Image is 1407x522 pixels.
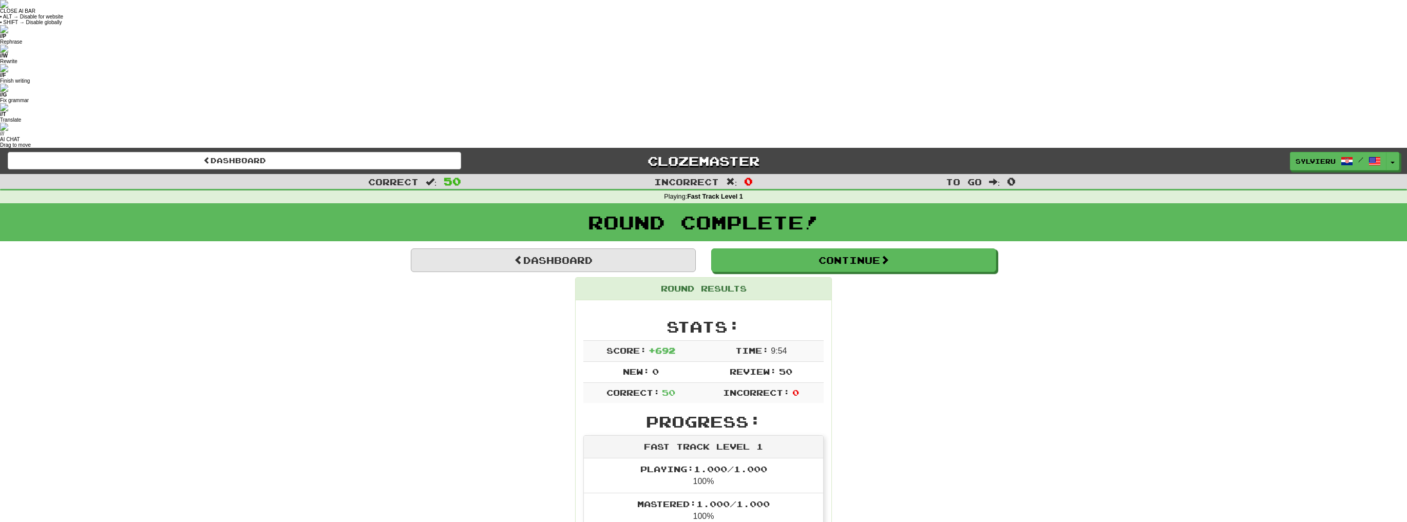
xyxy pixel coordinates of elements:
[989,178,1000,186] span: :
[584,436,823,458] div: Fast Track Level 1
[726,178,737,186] span: :
[735,345,769,355] span: Time:
[649,345,675,355] span: + 692
[730,366,776,376] span: Review:
[1296,157,1336,166] span: sylvieru
[606,345,647,355] span: Score:
[1290,152,1386,170] a: sylvieru /
[711,248,996,272] button: Continue
[723,388,790,397] span: Incorrect:
[662,388,675,397] span: 50
[1358,156,1363,163] span: /
[411,248,696,272] a: Dashboard
[687,193,743,200] strong: Fast Track Level 1
[1007,175,1016,187] span: 0
[946,177,982,187] span: To go
[368,177,419,187] span: Correct
[623,366,650,376] span: New:
[637,499,770,509] span: Mastered: 1.000 / 1.000
[576,278,831,300] div: Round Results
[606,388,660,397] span: Correct:
[444,175,461,187] span: 50
[640,464,767,474] span: Playing: 1.000 / 1.000
[792,388,799,397] span: 0
[4,212,1403,233] h1: Round Complete!
[779,366,792,376] span: 50
[654,177,719,187] span: Incorrect
[771,346,787,355] span: 9 : 54
[744,175,753,187] span: 0
[8,152,461,169] a: Dashboard
[583,413,824,430] h2: Progress:
[584,458,823,493] li: 100%
[477,152,930,170] a: Clozemaster
[583,318,824,335] h2: Stats:
[426,178,437,186] span: :
[652,366,659,376] span: 0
